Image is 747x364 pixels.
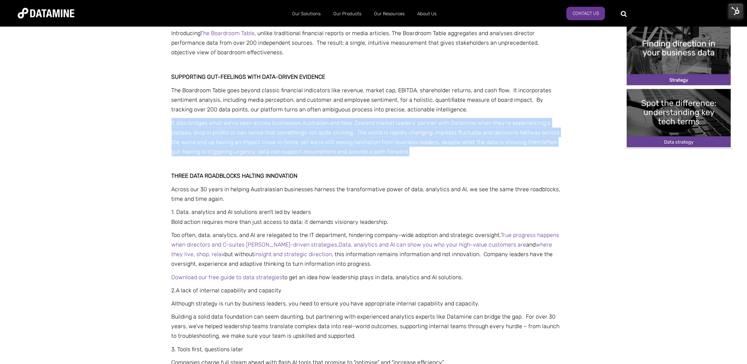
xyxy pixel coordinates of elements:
[172,186,561,203] span: Across our 30 years in helping Australasian businesses harness the transformative power of data, ...
[172,314,560,340] span: Building a solid data foundation can seem daunting, but partnering with experienced analytics exp...
[172,287,176,294] span: 2.
[172,173,298,180] span: Three data roadblocks halting innovation
[172,73,325,80] span: Supporting gut-feelings with data-driven evidence
[172,274,283,281] a: Download our free guide to data strategies
[339,242,526,248] a: Data, analytics and AI can show you who your high-value customers are
[18,8,74,18] img: Datamine
[327,5,368,23] a: Our Products
[567,7,605,20] a: Contact us
[172,120,560,155] span: It also bridges what we’ve seen across businesses. . The world is rapidly changing, markets fluct...
[172,346,244,353] span: 3. Tools first, questions later
[176,287,282,294] span: A lack of internal capability and capacity
[172,232,559,248] a: True progress happens when directors and C-suites [PERSON_NAME]-driven strategies
[200,30,255,37] a: The Boardroom Table
[172,232,559,268] span: Too often, data, analytics, and AI are relegated to the IT department, hindering company-wide ado...
[172,87,552,113] span: The Boardroom Table goes beyond classic financial indicators like revenue, market cap, EBITDA, sh...
[172,28,562,57] p: Introducing , unlike traditional financial reports or media articles, The Boardroom Table aggrega...
[172,219,389,226] span: Bold action requires more than just access to data; it demands visionary leadership.
[286,5,327,23] a: Our Solutions
[411,5,443,23] a: About Us
[627,27,731,85] img: 20250403 Finding direction in your business data-1
[172,300,480,307] span: Although strategy is run by business leaders, you need to ensure you have appropriate internal ca...
[172,274,463,281] span: to get an idea how leadership plays in data, analytics and AI solutions.
[368,5,411,23] a: Our Resources
[729,4,743,18] img: HubSpot Tools Menu Toggle
[627,89,731,148] img: 20250217 Spot the differences-1
[172,120,551,136] a: Australian and New Zealand market leaders’ partner with Datamine when they’re experiencing a plat...
[172,209,311,216] span: 1. Data, analytics and AI solutions aren't led by leaders
[255,251,332,258] a: insight and strategic direction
